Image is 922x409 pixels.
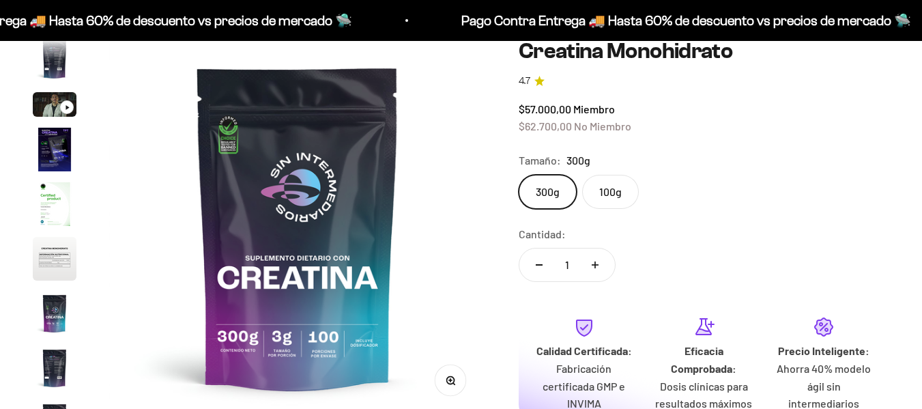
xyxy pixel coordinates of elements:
span: Miembro [573,102,615,115]
span: $57.000,00 [519,102,571,115]
img: Creatina Monohidrato [33,128,76,171]
img: Creatina Monohidrato [33,346,76,390]
button: Ir al artículo 7 [33,292,76,339]
button: Reducir cantidad [519,249,559,281]
button: Aumentar cantidad [575,249,615,281]
img: Creatina Monohidrato [33,292,76,335]
strong: Eficacia Comprobada: [671,344,736,375]
strong: Precio Inteligente: [778,344,869,357]
img: Creatina Monohidrato [33,237,76,281]
a: 4.74.7 de 5.0 estrellas [519,74,889,89]
button: Ir al artículo 5 [33,182,76,230]
p: Pago Contra Entrega 🚚 Hasta 60% de descuento vs precios de mercado 🛸 [461,10,911,31]
label: Cantidad: [519,225,566,243]
img: Creatina Monohidrato [33,182,76,226]
button: Ir al artículo 8 [33,346,76,394]
span: 4.7 [519,74,530,89]
h1: Creatina Monohidrato [519,39,889,63]
span: $62.700,00 [519,119,572,132]
button: Ir al artículo 4 [33,128,76,175]
button: Ir al artículo 3 [33,92,76,121]
span: No Miembro [574,119,631,132]
legend: Tamaño: [519,152,561,169]
button: Ir al artículo 2 [33,38,76,85]
img: Creatina Monohidrato [33,38,76,81]
span: 300g [566,152,590,169]
button: Ir al artículo 6 [33,237,76,285]
strong: Calidad Certificada: [536,344,632,357]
